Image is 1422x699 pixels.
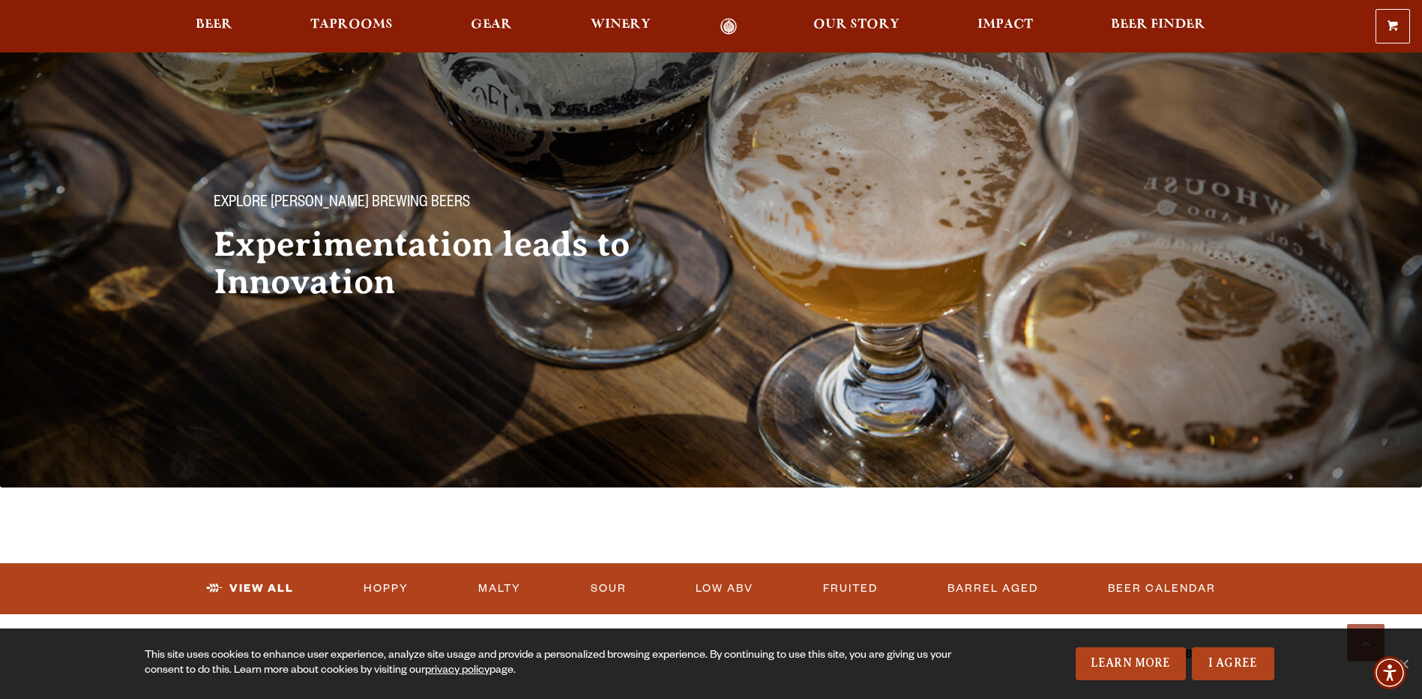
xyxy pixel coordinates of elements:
span: Gear [471,19,512,31]
a: Our Story [804,18,909,35]
a: Beer Finder [1101,18,1215,35]
a: Taprooms [301,18,403,35]
a: Scroll to top [1347,624,1385,661]
a: privacy policy [425,665,489,677]
a: I Agree [1192,647,1274,680]
a: Hoppy [358,571,415,606]
a: Sour [585,571,633,606]
a: Gear [461,18,522,35]
div: This site uses cookies to enhance user experience, analyze site usage and provide a personalized ... [145,649,953,679]
span: Taprooms [310,19,393,31]
span: Winery [591,19,651,31]
a: View All [200,571,300,606]
span: Explore [PERSON_NAME] Brewing Beers [214,194,470,214]
a: Learn More [1076,647,1186,680]
a: Malty [472,571,527,606]
div: Accessibility Menu [1373,656,1406,689]
a: Winery [581,18,660,35]
span: Our Story [813,19,900,31]
span: Impact [977,19,1033,31]
span: Beer [196,19,232,31]
a: Beer Calendar [1102,571,1222,606]
a: Low ABV [690,571,759,606]
a: Beer [186,18,242,35]
a: Impact [968,18,1043,35]
a: Fruited [817,571,884,606]
h2: Experimentation leads to Innovation [214,226,681,301]
span: Beer Finder [1111,19,1205,31]
a: Odell Home [701,18,757,35]
a: Barrel Aged [942,571,1044,606]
